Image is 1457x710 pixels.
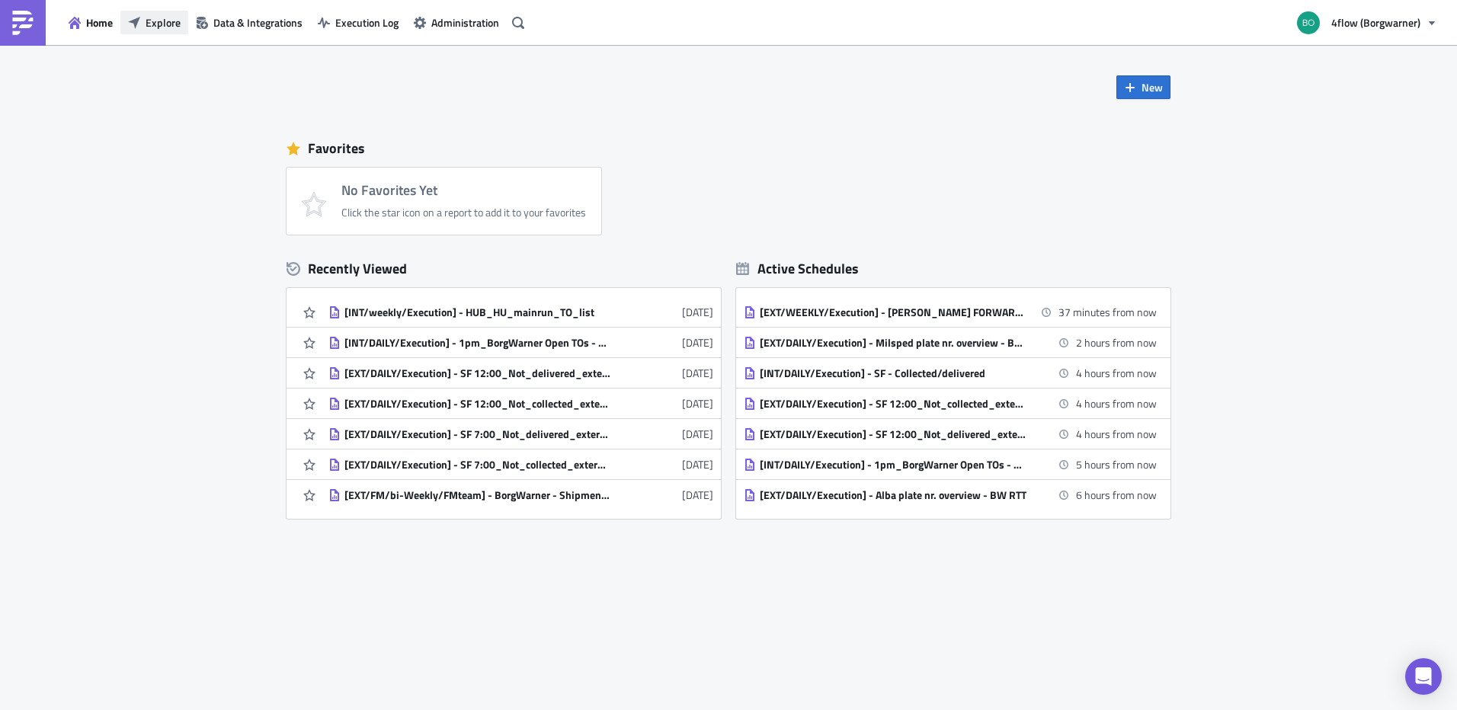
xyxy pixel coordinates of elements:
[287,137,1170,160] div: Favorites
[1076,456,1157,472] time: 2025-09-15 13:30
[310,11,406,34] button: Execution Log
[744,328,1157,357] a: [EXT/DAILY/Execution] - Milsped plate nr. overview - BW RTT2 hours from now
[406,11,507,34] button: Administration
[344,458,611,472] div: [EXT/DAILY/Execution] - SF 7:00_Not_collected_external sending to carrier
[744,297,1157,327] a: [EXT/WEEKLY/Execution] - [PERSON_NAME] FORWARDING GmbH KIBO premium price report37 minutes from now
[682,426,713,442] time: 2025-09-12T11:57:03Z
[1076,334,1157,350] time: 2025-09-15 10:00
[760,305,1026,319] div: [EXT/WEEKLY/Execution] - [PERSON_NAME] FORWARDING GmbH KIBO premium price report
[1331,14,1420,30] span: 4flow (Borgwarner)
[1295,10,1321,36] img: Avatar
[344,488,611,502] div: [EXT/FM/bi-Weekly/FMteam] - BorgWarner - Shipments with no billing run
[328,419,713,449] a: [EXT/DAILY/Execution] - SF 7:00_Not_delivered_external sending to carrier[DATE]
[682,487,713,503] time: 2025-09-03T11:56:29Z
[328,449,713,479] a: [EXT/DAILY/Execution] - SF 7:00_Not_collected_external sending to carrier[DATE]
[431,14,499,30] span: Administration
[287,257,721,280] div: Recently Viewed
[682,395,713,411] time: 2025-09-12T11:57:21Z
[328,328,713,357] a: [INT/DAILY/Execution] - 1pm_BorgWarner Open TOs - 2 days check[DATE]
[760,366,1026,380] div: [INT/DAILY/Execution] - SF - Collected/delivered
[188,11,310,34] button: Data & Integrations
[1076,426,1157,442] time: 2025-09-15 12:00
[760,336,1026,350] div: [EXT/DAILY/Execution] - Milsped plate nr. overview - BW RTT
[146,14,181,30] span: Explore
[682,365,713,381] time: 2025-09-12T11:57:52Z
[86,14,113,30] span: Home
[1076,487,1157,503] time: 2025-09-15 14:00
[1288,6,1446,40] button: 4flow (Borgwarner)
[341,183,586,198] h4: No Favorites Yet
[344,305,611,319] div: [INT/weekly/Execution] - HUB_HU_mainrun_TO_list
[1076,395,1157,411] time: 2025-09-15 12:00
[120,11,188,34] button: Explore
[328,389,713,418] a: [EXT/DAILY/Execution] - SF 12:00_Not_collected_external sending to carrier[DATE]
[61,11,120,34] button: Home
[1076,365,1157,381] time: 2025-09-15 12:00
[344,427,611,441] div: [EXT/DAILY/Execution] - SF 7:00_Not_delivered_external sending to carrier
[760,397,1026,411] div: [EXT/DAILY/Execution] - SF 12:00_Not_collected_external sending to carrier
[213,14,303,30] span: Data & Integrations
[344,397,611,411] div: [EXT/DAILY/Execution] - SF 12:00_Not_collected_external sending to carrier
[744,449,1157,479] a: [INT/DAILY/Execution] - 1pm_BorgWarner Open TOs - 2 days check5 hours from now
[744,389,1157,418] a: [EXT/DAILY/Execution] - SF 12:00_Not_collected_external sending to carrier4 hours from now
[328,480,713,510] a: [EXT/FM/bi-Weekly/FMteam] - BorgWarner - Shipments with no billing run[DATE]
[744,358,1157,388] a: [INT/DAILY/Execution] - SF - Collected/delivered4 hours from now
[744,480,1157,510] a: [EXT/DAILY/Execution] - Alba plate nr. overview - BW RTT6 hours from now
[682,304,713,320] time: 2025-09-12T12:17:50Z
[1142,79,1163,95] span: New
[344,366,611,380] div: [EXT/DAILY/Execution] - SF 12:00_Not_delivered_external sending to carrier
[328,297,713,327] a: [INT/weekly/Execution] - HUB_HU_mainrun_TO_list[DATE]
[328,358,713,388] a: [EXT/DAILY/Execution] - SF 12:00_Not_delivered_external sending to carrier[DATE]
[341,206,586,219] div: Click the star icon on a report to add it to your favorites
[682,334,713,350] time: 2025-09-12T12:17:33Z
[1058,304,1157,320] time: 2025-09-15 09:00
[760,427,1026,441] div: [EXT/DAILY/Execution] - SF 12:00_Not_delivered_external sending to carrier
[682,456,713,472] time: 2025-09-12T11:54:31Z
[11,11,35,35] img: PushMetrics
[760,488,1026,502] div: [EXT/DAILY/Execution] - Alba plate nr. overview - BW RTT
[1405,658,1442,695] div: Open Intercom Messenger
[744,419,1157,449] a: [EXT/DAILY/Execution] - SF 12:00_Not_delivered_external sending to carrier4 hours from now
[736,260,859,277] div: Active Schedules
[335,14,399,30] span: Execution Log
[1116,75,1170,99] button: New
[344,336,611,350] div: [INT/DAILY/Execution] - 1pm_BorgWarner Open TOs - 2 days check
[760,458,1026,472] div: [INT/DAILY/Execution] - 1pm_BorgWarner Open TOs - 2 days check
